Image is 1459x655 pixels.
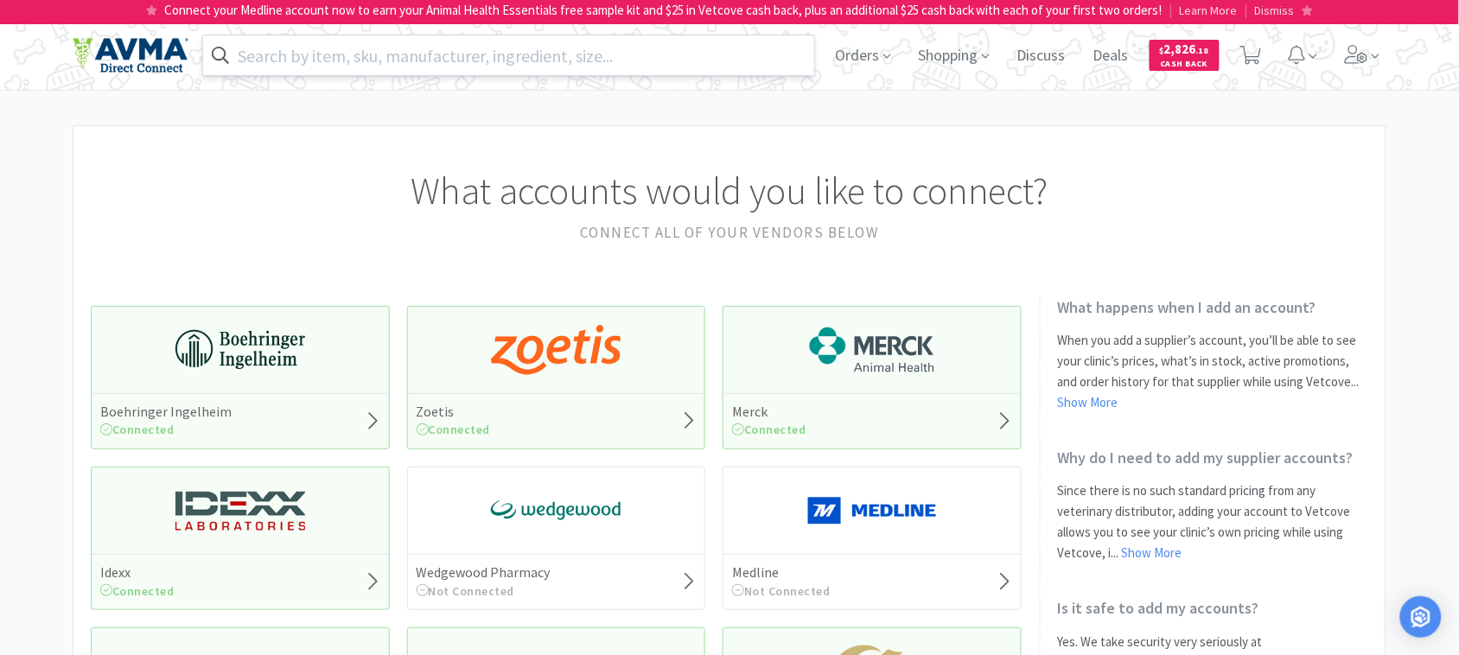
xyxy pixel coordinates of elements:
span: Connected [100,422,175,437]
h5: Wedgewood Pharmacy [417,563,551,582]
div: Open Intercom Messenger [1400,596,1442,638]
span: . 18 [1196,45,1209,56]
span: 2,826 [1160,41,1209,57]
a: Deals [1086,48,1136,64]
span: Not Connected [417,583,515,599]
span: Connected [732,422,806,437]
span: Learn More [1180,3,1238,18]
h5: Idexx [100,563,175,582]
h5: Boehringer Ingelheim [100,403,232,421]
img: 13250b0087d44d67bb1668360c5632f9_13.png [175,485,305,537]
span: Not Connected [732,583,831,599]
span: $ [1160,45,1164,56]
img: 730db3968b864e76bcafd0174db25112_22.png [175,324,305,376]
span: Deals [1086,21,1136,90]
img: e4e33dab9f054f5782a47901c742baa9_102.png [73,37,188,73]
a: Show More [1122,544,1182,561]
span: Connected [100,583,175,599]
a: Discuss [1010,48,1073,64]
span: Shopping [912,21,997,90]
h2: Why do I need to add my supplier accounts? [1058,448,1368,467]
h2: Is it safe to add my accounts? [1058,598,1368,618]
span: Dismiss [1255,3,1295,18]
span: Discuss [1010,21,1073,90]
input: Search by item, sku, manufacturer, ingredient, size... [203,35,814,75]
h5: Medline [732,563,831,582]
p: Since there is no such standard pricing from any veterinary distributor, adding your account to V... [1058,480,1368,563]
img: 6d7abf38e3b8462597f4a2f88dede81e_176.png [807,324,937,376]
img: a646391c64b94eb2892348a965bf03f3_134.png [807,485,937,537]
h5: Merck [732,403,806,421]
span: | [1169,2,1173,18]
h2: What happens when I add an account? [1058,297,1368,317]
p: When you add a supplier’s account, you’ll be able to see your clinic’s prices, what’s in stock, a... [1058,330,1368,413]
span: Connected [417,422,491,437]
h5: Zoetis [417,403,491,421]
img: a673e5ab4e5e497494167fe422e9a3ab.png [491,324,621,376]
h1: What accounts would you like to connect? [91,161,1368,221]
span: | [1245,2,1248,18]
h2: Connect all of your vendors below [91,221,1368,245]
a: Show More [1058,394,1118,410]
a: $2,826.18Cash Back [1150,32,1220,79]
img: e40baf8987b14801afb1611fffac9ca4_8.png [491,485,621,537]
span: Cash Back [1160,60,1209,71]
span: Orders [829,21,898,90]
